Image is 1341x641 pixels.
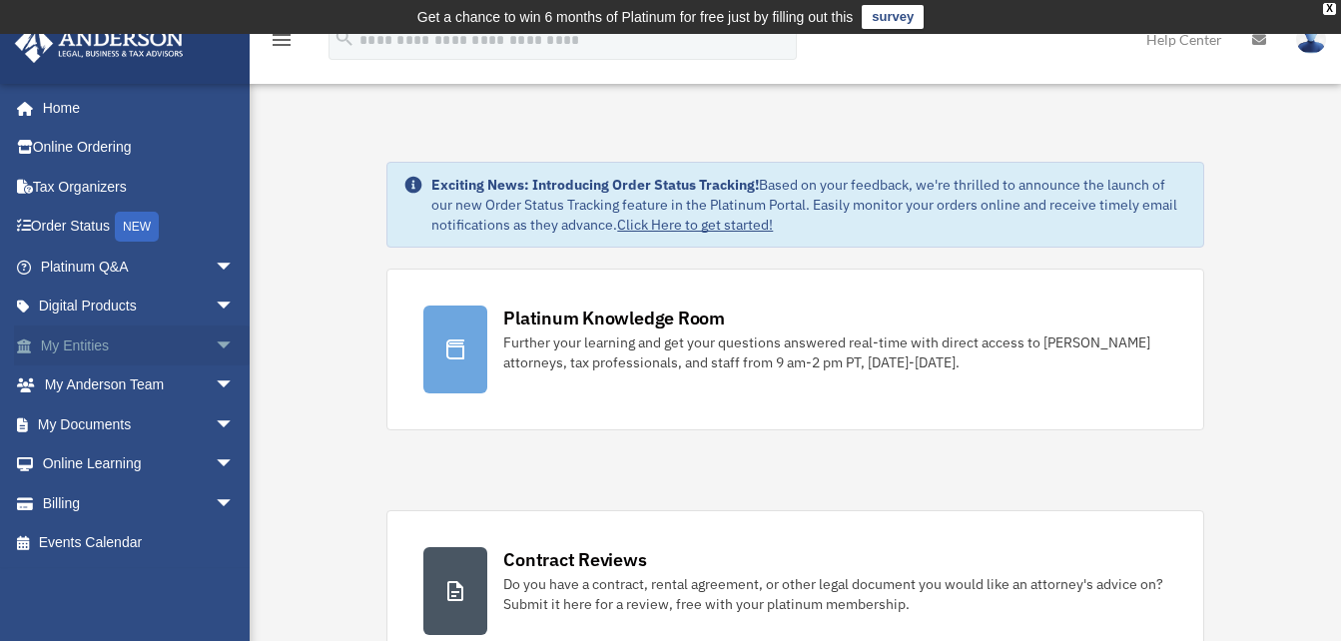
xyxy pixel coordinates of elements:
i: menu [270,28,294,52]
span: arrow_drop_down [215,365,255,406]
a: Billingarrow_drop_down [14,483,265,523]
div: Contract Reviews [503,547,646,572]
span: arrow_drop_down [215,287,255,327]
div: NEW [115,212,159,242]
a: menu [270,35,294,52]
a: Digital Productsarrow_drop_down [14,287,265,326]
div: Based on your feedback, we're thrilled to announce the launch of our new Order Status Tracking fe... [431,175,1186,235]
a: My Anderson Teamarrow_drop_down [14,365,265,405]
span: arrow_drop_down [215,247,255,288]
a: survey [862,5,924,29]
div: Do you have a contract, rental agreement, or other legal document you would like an attorney's ad... [503,574,1166,614]
a: Online Ordering [14,128,265,168]
div: Platinum Knowledge Room [503,306,725,330]
span: arrow_drop_down [215,483,255,524]
a: Events Calendar [14,523,265,563]
img: User Pic [1296,25,1326,54]
div: Get a chance to win 6 months of Platinum for free just by filling out this [417,5,854,29]
a: Tax Organizers [14,167,265,207]
img: Anderson Advisors Platinum Portal [9,24,190,63]
div: close [1323,3,1336,15]
i: search [334,27,355,49]
div: Further your learning and get your questions answered real-time with direct access to [PERSON_NAM... [503,332,1166,372]
a: Click Here to get started! [617,216,773,234]
a: My Entitiesarrow_drop_down [14,325,265,365]
a: Platinum Q&Aarrow_drop_down [14,247,265,287]
a: Platinum Knowledge Room Further your learning and get your questions answered real-time with dire... [386,269,1203,430]
a: My Documentsarrow_drop_down [14,404,265,444]
span: arrow_drop_down [215,444,255,485]
span: arrow_drop_down [215,404,255,445]
a: Home [14,88,255,128]
a: Order StatusNEW [14,207,265,248]
span: arrow_drop_down [215,325,255,366]
strong: Exciting News: Introducing Order Status Tracking! [431,176,759,194]
a: Online Learningarrow_drop_down [14,444,265,484]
